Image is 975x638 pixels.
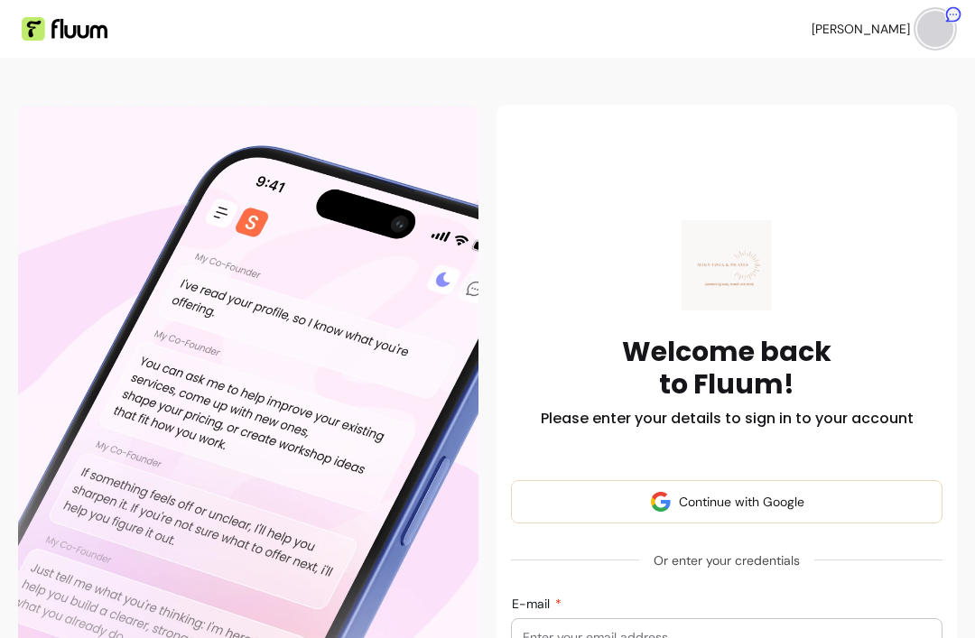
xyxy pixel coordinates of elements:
button: avatar[PERSON_NAME] [812,11,953,47]
span: Or enter your credentials [639,544,814,577]
h1: Welcome back to Fluum! [622,336,831,401]
img: Fluum Logo [22,17,107,41]
img: avatar [650,491,672,513]
button: Continue with Google [511,480,942,523]
h2: Please enter your details to sign in to your account [541,408,914,430]
span: E-mail [512,596,553,612]
span: [PERSON_NAME] [812,20,910,38]
img: Fluum logo [682,220,772,310]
